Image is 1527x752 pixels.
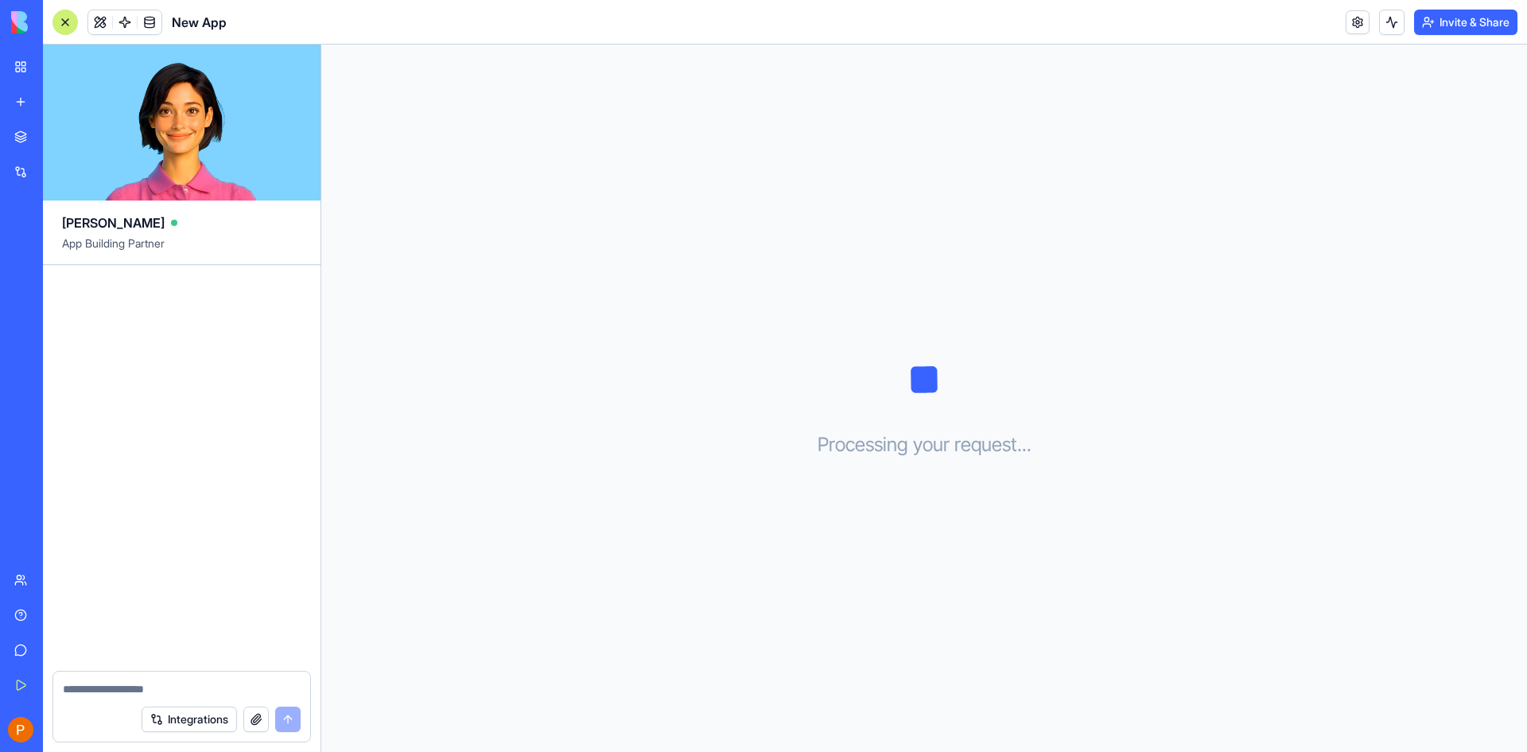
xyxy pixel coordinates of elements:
button: Invite & Share [1414,10,1517,35]
h3: Processing your request [818,432,1032,458]
span: New App [172,13,227,32]
span: [PERSON_NAME] [62,213,165,232]
img: logo [11,11,110,33]
span: . [1017,432,1022,458]
span: App Building Partner [62,236,301,264]
span: . [1027,432,1032,458]
span: . [1022,432,1027,458]
img: ACg8ocJCqG00bhXiFUkUCuzOeEfwvo9LZVZRLS0LOa2Pe0K_tjtWTg=s96-c [8,717,33,742]
button: Integrations [142,707,237,732]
